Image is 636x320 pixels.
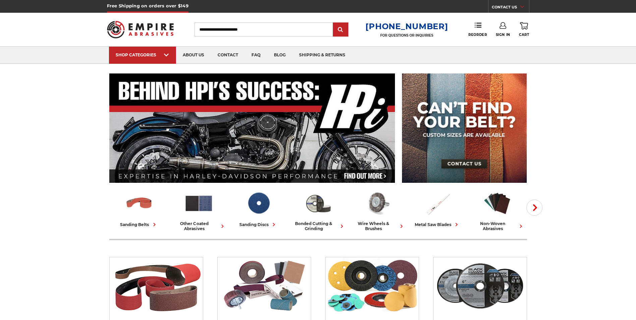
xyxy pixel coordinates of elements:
a: other coated abrasives [172,189,226,231]
a: non-woven abrasives [470,189,524,231]
a: wire wheels & brushes [351,189,405,231]
div: bonded cutting & grinding [291,221,345,231]
img: Sanding Belts [124,189,154,218]
div: sanding belts [120,221,158,228]
img: Non-woven Abrasives [482,189,512,218]
div: metal saw blades [415,221,460,228]
span: Cart [519,33,529,37]
img: Sanding Discs [244,189,273,218]
a: sanding belts [112,189,166,228]
a: contact [211,47,245,64]
a: shipping & returns [292,47,352,64]
img: Bonded Cutting & Grinding [303,189,333,218]
a: [PHONE_NUMBER] [365,21,448,31]
p: FOR QUESTIONS OR INQUIRIES [365,33,448,38]
a: CONTACT US [492,3,529,13]
div: sanding discs [239,221,277,228]
img: Wire Wheels & Brushes [363,189,393,218]
a: metal saw blades [410,189,465,228]
span: Sign In [496,33,510,37]
img: Empire Abrasives [107,16,174,43]
div: wire wheels & brushes [351,221,405,231]
img: Bonded Cutting & Grinding [433,257,527,314]
img: promo banner for custom belts. [402,73,527,183]
img: Sanding Discs [326,257,419,314]
a: bonded cutting & grinding [291,189,345,231]
a: about us [176,47,211,64]
img: Other Coated Abrasives [218,257,311,314]
div: SHOP CATEGORIES [116,52,169,57]
div: non-woven abrasives [470,221,524,231]
span: Reorder [468,33,487,37]
a: Cart [519,22,529,37]
img: Banner for an interview featuring Horsepower Inc who makes Harley performance upgrades featured o... [109,73,395,183]
a: faq [245,47,267,64]
img: Other Coated Abrasives [184,189,214,218]
input: Submit [334,23,347,37]
a: blog [267,47,292,64]
a: sanding discs [231,189,286,228]
img: Metal Saw Blades [423,189,452,218]
button: Next [526,200,542,216]
img: Sanding Belts [110,257,203,314]
a: Reorder [468,22,487,37]
div: other coated abrasives [172,221,226,231]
